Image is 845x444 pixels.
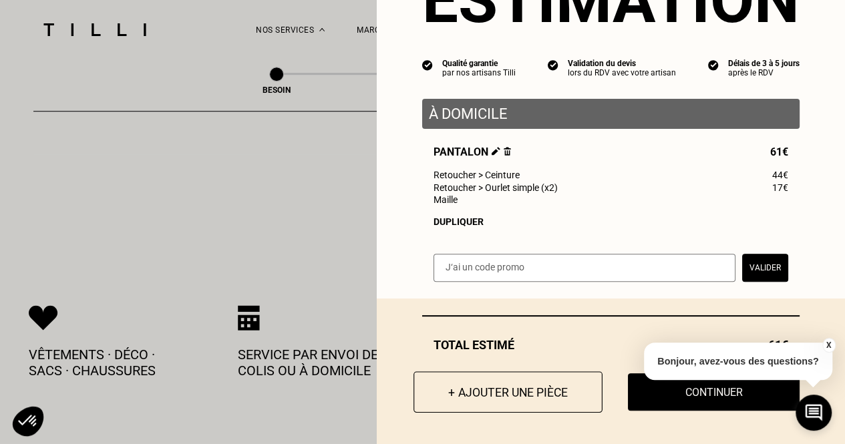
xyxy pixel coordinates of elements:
[413,371,603,413] button: + Ajouter une pièce
[628,373,800,411] button: Continuer
[442,59,516,68] div: Qualité garantie
[728,68,800,77] div: après le RDV
[434,216,788,227] div: Dupliquer
[728,59,800,68] div: Délais de 3 à 5 jours
[504,147,511,156] img: Supprimer
[434,182,558,193] span: Retoucher > Ourlet simple (x2)
[434,170,520,180] span: Retoucher > Ceinture
[568,59,676,68] div: Validation du devis
[644,343,832,380] p: Bonjour, avez-vous des questions?
[434,194,458,205] span: Maille
[429,105,793,122] p: À domicile
[434,146,511,158] span: Pantalon
[568,68,676,77] div: lors du RDV avec votre artisan
[708,59,719,71] img: icon list info
[822,338,835,353] button: X
[770,146,788,158] span: 61€
[422,338,800,352] div: Total estimé
[434,254,735,282] input: J‘ai un code promo
[442,68,516,77] div: par nos artisans Tilli
[422,59,433,71] img: icon list info
[772,182,788,193] span: 17€
[548,59,558,71] img: icon list info
[492,147,500,156] img: Éditer
[772,170,788,180] span: 44€
[742,254,788,282] button: Valider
